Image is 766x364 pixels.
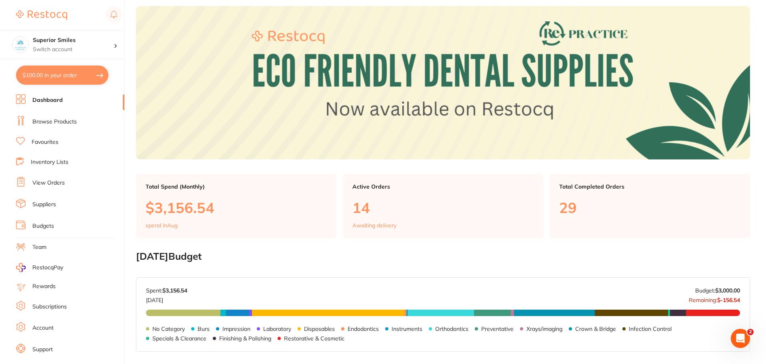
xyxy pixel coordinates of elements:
[32,222,54,230] a: Budgets
[32,346,53,354] a: Support
[136,174,336,239] a: Total Spend (Monthly)$3,156.54spend inAug
[284,335,344,342] p: Restorative & Cosmetic
[31,158,68,166] a: Inventory Lists
[32,303,67,311] a: Subscriptions
[152,335,206,342] p: Specials & Clearance
[219,335,271,342] p: Finishing & Polishing
[695,287,740,294] p: Budget:
[146,294,187,303] p: [DATE]
[352,222,396,229] p: Awaiting delivery
[550,174,750,239] a: Total Completed Orders29
[32,118,77,126] a: Browse Products
[352,183,534,190] p: Active Orders
[352,199,534,216] p: 14
[629,326,672,332] p: Infection Control
[348,326,379,332] p: Endodontics
[343,174,543,239] a: Active Orders14Awaiting delivery
[526,326,562,332] p: Xrays/imaging
[32,243,46,251] a: Team
[32,201,56,209] a: Suppliers
[32,282,56,290] a: Rewards
[559,183,740,190] p: Total Completed Orders
[12,37,28,53] img: Superior Smiles
[162,287,187,294] strong: $3,156.54
[16,66,108,85] button: $100.00 in your order
[263,326,291,332] p: Laboratory
[715,287,740,294] strong: $3,000.00
[152,326,185,332] p: No Category
[136,251,750,262] h2: [DATE] Budget
[689,294,740,303] p: Remaining:
[559,199,740,216] p: 29
[16,263,63,272] a: RestocqPay
[222,326,250,332] p: Impression
[16,6,67,24] a: Restocq Logo
[33,36,114,44] h4: Superior Smiles
[32,324,54,332] a: Account
[146,183,327,190] p: Total Spend (Monthly)
[146,287,187,294] p: Spent:
[16,10,67,20] img: Restocq Logo
[32,264,63,272] span: RestocqPay
[33,46,114,54] p: Switch account
[731,329,750,348] iframe: Intercom live chat
[575,326,616,332] p: Crown & Bridge
[136,6,750,159] img: Dashboard
[32,138,58,146] a: Favourites
[392,326,422,332] p: Instruments
[32,179,65,187] a: View Orders
[304,326,335,332] p: Disposables
[16,263,26,272] img: RestocqPay
[717,296,740,304] strong: $-156.54
[146,199,327,216] p: $3,156.54
[32,96,63,104] a: Dashboard
[435,326,468,332] p: Orthodontics
[481,326,514,332] p: Preventative
[747,329,754,335] span: 2
[198,326,210,332] p: Burs
[146,222,178,229] p: spend in Aug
